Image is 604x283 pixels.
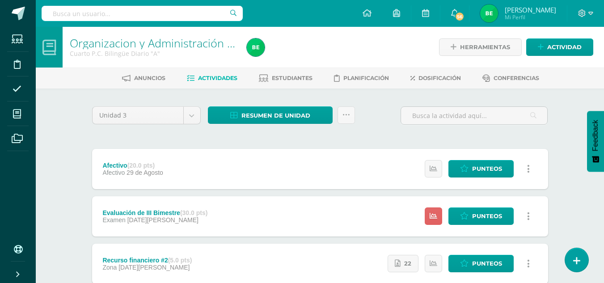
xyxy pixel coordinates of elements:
strong: (20.0 pts) [127,162,155,169]
div: Cuarto P.C. Bilingüe Diario 'A' [70,49,236,58]
div: Afectivo [102,162,163,169]
img: f7106a063b35fc0c9083a10b44e430d1.png [247,38,265,56]
span: Actividad [547,39,582,55]
a: Dosificación [410,71,461,85]
span: Resumen de unidad [241,107,310,124]
a: Organizacion y Administración de Oficina [70,35,278,51]
a: Unidad 3 [93,107,200,124]
a: Resumen de unidad [208,106,333,124]
a: Planificación [334,71,389,85]
a: Estudiantes [259,71,313,85]
div: Evaluación de III Bimestre [102,209,207,216]
span: Punteos [472,208,502,224]
a: Actividades [187,71,237,85]
a: Actividad [526,38,593,56]
span: 56 [455,12,465,21]
span: Unidad 3 [99,107,177,124]
button: Feedback - Mostrar encuesta [587,111,604,172]
input: Busca la actividad aquí... [401,107,547,124]
span: Dosificación [418,75,461,81]
span: Punteos [472,255,502,272]
div: Recurso financiero #2 [102,257,192,264]
img: f7106a063b35fc0c9083a10b44e430d1.png [480,4,498,22]
span: Afectivo [102,169,125,176]
a: Herramientas [439,38,522,56]
span: [PERSON_NAME] [505,5,556,14]
span: [DATE][PERSON_NAME] [127,216,199,224]
a: Anuncios [122,71,165,85]
span: Anuncios [134,75,165,81]
span: Examen [102,216,125,224]
span: Planificación [343,75,389,81]
span: Feedback [591,120,600,151]
h1: Organizacion y Administración de Oficina [70,37,236,49]
a: Punteos [448,255,514,272]
span: [DATE][PERSON_NAME] [118,264,190,271]
span: Estudiantes [272,75,313,81]
strong: (5.0 pts) [168,257,192,264]
input: Busca un usuario... [42,6,243,21]
a: 22 [388,255,418,272]
span: Punteos [472,161,502,177]
a: Conferencias [482,71,539,85]
span: 22 [404,255,411,272]
a: Punteos [448,207,514,225]
span: 29 de Agosto [127,169,163,176]
a: Punteos [448,160,514,177]
span: Mi Perfil [505,13,556,21]
strong: (30.0 pts) [180,209,207,216]
span: Conferencias [494,75,539,81]
span: Zona [102,264,117,271]
span: Herramientas [460,39,510,55]
span: Actividades [198,75,237,81]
